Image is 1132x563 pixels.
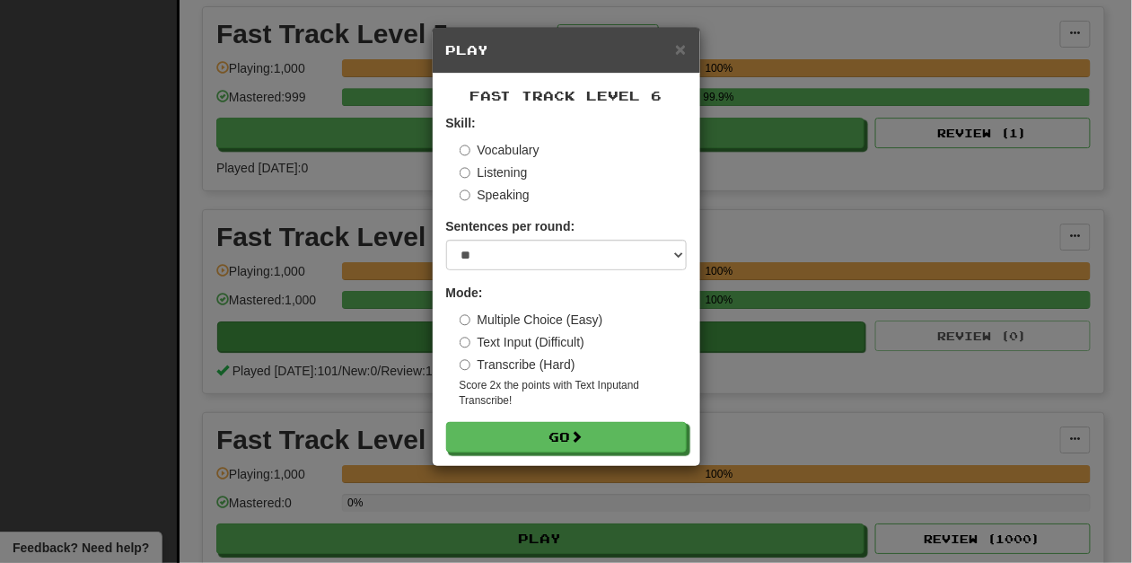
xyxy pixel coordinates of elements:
[460,141,540,159] label: Vocabulary
[446,217,575,235] label: Sentences per round:
[460,163,528,181] label: Listening
[675,40,686,58] button: Close
[460,167,471,179] input: Listening
[460,378,687,409] small: Score 2x the points with Text Input and Transcribe !
[460,145,471,156] input: Vocabulary
[460,359,471,371] input: Transcribe (Hard)
[460,311,603,329] label: Multiple Choice (Easy)
[446,41,687,59] h5: Play
[470,88,663,103] span: Fast Track Level 6
[446,286,483,300] strong: Mode:
[460,314,471,326] input: Multiple Choice (Easy)
[460,356,575,374] label: Transcribe (Hard)
[446,422,687,453] button: Go
[460,333,585,351] label: Text Input (Difficult)
[460,186,530,204] label: Speaking
[460,189,471,201] input: Speaking
[675,39,686,59] span: ×
[446,116,476,130] strong: Skill:
[460,337,471,348] input: Text Input (Difficult)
